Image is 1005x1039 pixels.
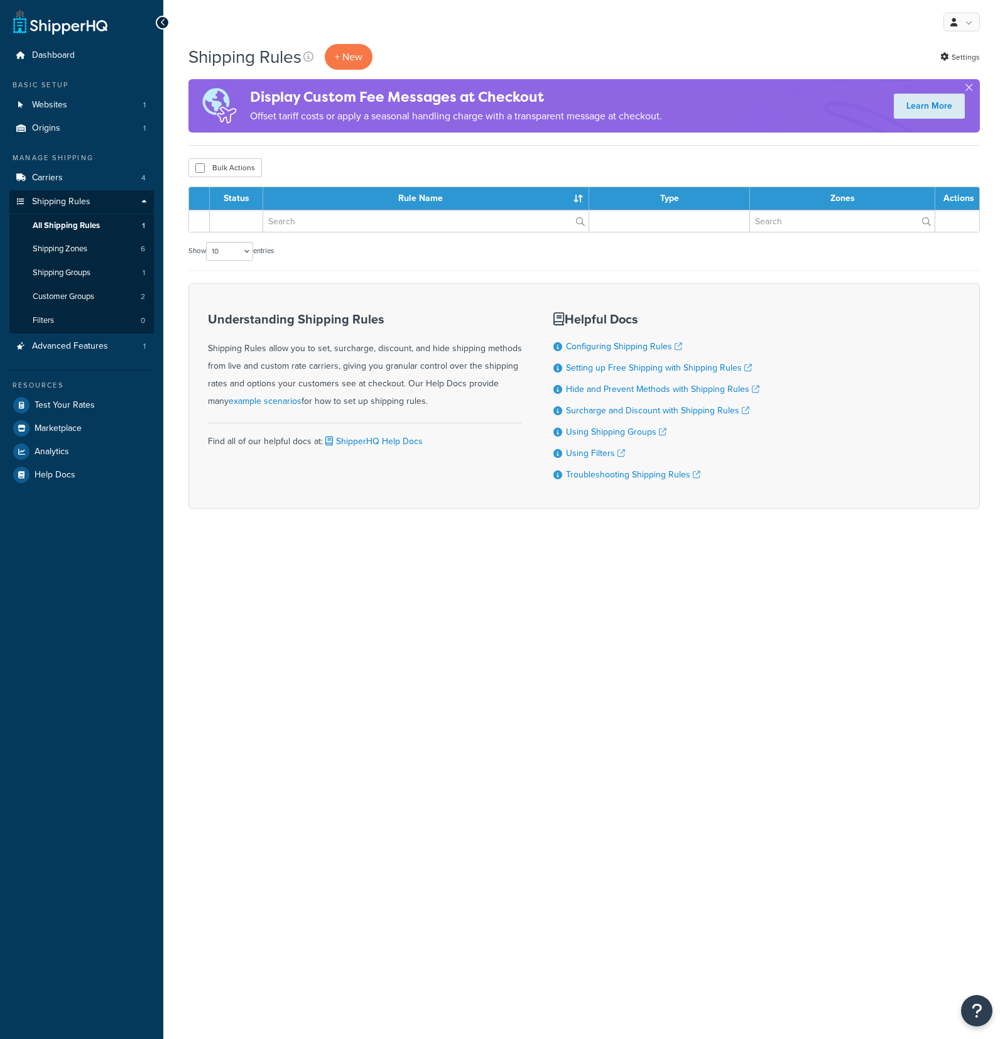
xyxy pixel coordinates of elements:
span: 4 [141,173,146,183]
a: Websites 1 [9,94,154,117]
li: Carriers [9,166,154,190]
span: 1 [142,220,145,231]
div: Manage Shipping [9,153,154,163]
span: Shipping Zones [33,244,87,254]
li: Customer Groups [9,285,154,308]
li: Shipping Rules [9,190,154,334]
a: ShipperHQ Help Docs [323,435,423,448]
a: Learn More [894,94,965,119]
a: Analytics [9,440,154,463]
th: Rule Name [263,187,589,210]
th: Status [210,187,263,210]
a: Troubleshooting Shipping Rules [566,468,700,481]
a: Dashboard [9,44,154,67]
h1: Shipping Rules [188,45,301,69]
li: Origins [9,117,154,140]
span: All Shipping Rules [33,220,100,231]
a: Customer Groups 2 [9,285,154,308]
img: duties-banner-06bc72dcb5fe05cb3f9472aba00be2ae8eb53ab6f0d8bb03d382ba314ac3c341.png [188,79,250,133]
span: Advanced Features [32,341,108,352]
span: 1 [143,123,146,134]
button: Bulk Actions [188,158,262,177]
label: Show entries [188,242,274,261]
span: 1 [143,100,146,111]
li: Filters [9,309,154,332]
li: Shipping Groups [9,261,154,285]
li: Websites [9,94,154,117]
select: Showentries [206,242,253,261]
span: Test Your Rates [35,400,95,411]
li: All Shipping Rules [9,214,154,237]
a: Origins 1 [9,117,154,140]
span: Websites [32,100,67,111]
span: 2 [141,291,145,302]
a: example scenarios [229,394,301,408]
p: Offset tariff costs or apply a seasonal handling charge with a transparent message at checkout. [250,107,662,125]
a: Surcharge and Discount with Shipping Rules [566,404,749,417]
h3: Understanding Shipping Rules [208,312,522,326]
a: Using Shipping Groups [566,425,666,438]
h4: Display Custom Fee Messages at Checkout [250,87,662,107]
a: Filters 0 [9,309,154,332]
input: Search [263,210,589,232]
a: Help Docs [9,464,154,486]
a: Carriers 4 [9,166,154,190]
span: Shipping Groups [33,268,90,278]
a: Setting up Free Shipping with Shipping Rules [566,361,752,374]
div: Resources [9,380,154,391]
li: Shipping Zones [9,237,154,261]
div: Shipping Rules allow you to set, surcharge, discount, and hide shipping methods from live and cus... [208,312,522,410]
li: Advanced Features [9,335,154,358]
span: Customer Groups [33,291,94,302]
h3: Helpful Docs [553,312,759,326]
span: 1 [143,268,145,278]
th: Zones [750,187,935,210]
button: Open Resource Center [961,995,992,1026]
a: Hide and Prevent Methods with Shipping Rules [566,383,759,396]
span: Filters [33,315,54,326]
span: 0 [141,315,145,326]
span: Carriers [32,173,63,183]
span: Origins [32,123,60,134]
a: ShipperHQ Home [13,9,107,35]
a: Shipping Groups 1 [9,261,154,285]
div: Basic Setup [9,80,154,90]
div: Find all of our helpful docs at: [208,423,522,450]
a: Shipping Rules [9,190,154,214]
a: Marketplace [9,417,154,440]
a: Using Filters [566,447,625,460]
th: Actions [935,187,979,210]
a: Shipping Zones 6 [9,237,154,261]
a: Test Your Rates [9,394,154,416]
span: Shipping Rules [32,197,90,207]
p: + New [325,44,372,70]
span: 6 [141,244,145,254]
a: All Shipping Rules 1 [9,214,154,237]
a: Advanced Features 1 [9,335,154,358]
span: Dashboard [32,50,75,61]
span: 1 [143,341,146,352]
span: Marketplace [35,423,82,434]
span: Analytics [35,447,69,457]
a: Settings [940,48,980,66]
input: Search [750,210,935,232]
a: Configuring Shipping Rules [566,340,682,353]
span: Help Docs [35,470,75,481]
th: Type [589,187,750,210]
